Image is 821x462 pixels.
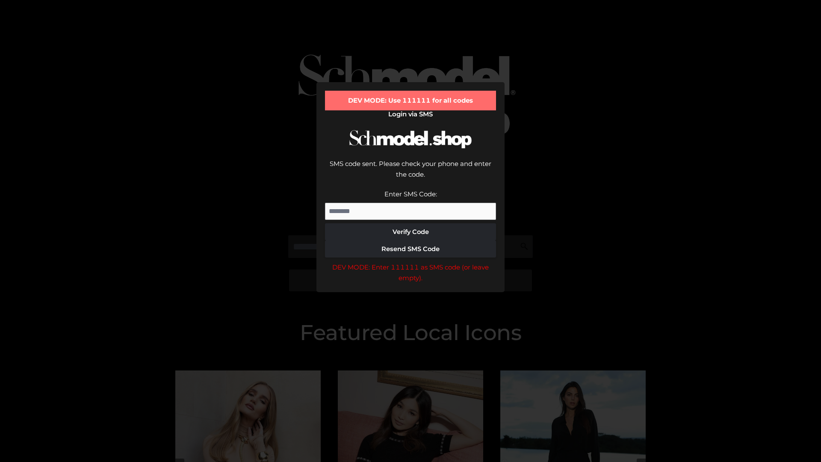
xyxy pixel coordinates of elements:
[325,158,496,189] div: SMS code sent. Please check your phone and enter the code.
[325,91,496,110] div: DEV MODE: Use 111111 for all codes
[325,240,496,258] button: Resend SMS Code
[325,223,496,240] button: Verify Code
[346,122,475,156] img: Schmodel Logo
[325,110,496,118] h2: Login via SMS
[325,262,496,284] div: DEV MODE: Enter 111111 as SMS code (or leave empty).
[384,190,437,198] label: Enter SMS Code:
